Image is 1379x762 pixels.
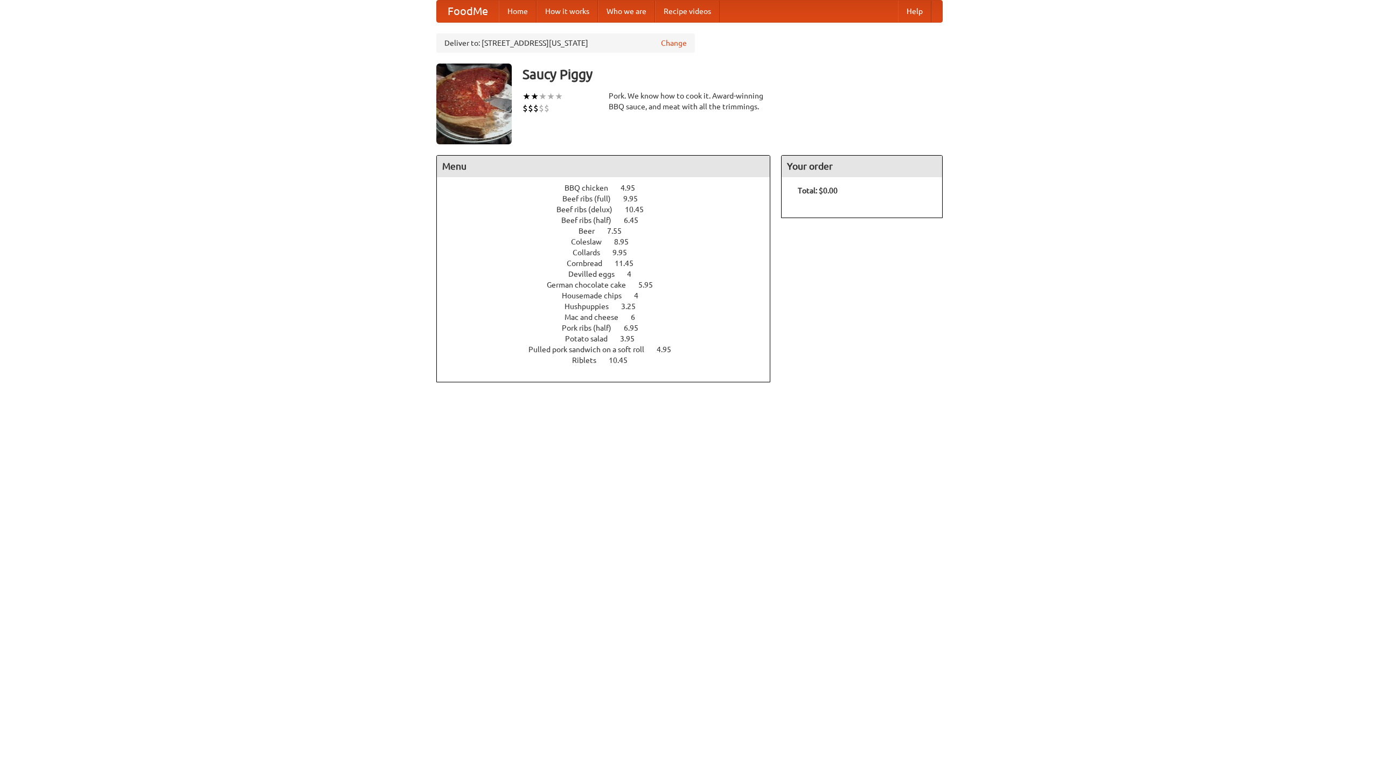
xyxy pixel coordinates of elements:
a: Help [898,1,931,22]
span: 4 [627,270,642,278]
a: Housemade chips 4 [562,291,658,300]
li: $ [523,102,528,114]
span: 5.95 [638,281,664,289]
a: German chocolate cake 5.95 [547,281,673,289]
li: ★ [547,90,555,102]
a: Beef ribs (delux) 10.45 [556,205,664,214]
span: 3.95 [620,334,645,343]
a: BBQ chicken 4.95 [565,184,655,192]
span: 4 [634,291,649,300]
span: 9.95 [612,248,638,257]
span: 6.95 [624,324,649,332]
span: Beef ribs (delux) [556,205,623,214]
a: How it works [537,1,598,22]
li: ★ [539,90,547,102]
a: Cornbread 11.45 [567,259,653,268]
b: Total: $0.00 [798,186,838,195]
a: Pork ribs (half) 6.95 [562,324,658,332]
span: Coleslaw [571,237,612,246]
li: $ [539,102,544,114]
a: Collards 9.95 [573,248,647,257]
span: Beer [579,227,605,235]
span: 7.55 [607,227,632,235]
span: Beef ribs (full) [562,194,622,203]
li: $ [528,102,533,114]
span: Mac and cheese [565,313,629,321]
span: 8.95 [614,237,639,246]
a: FoodMe [437,1,499,22]
span: 6.45 [624,216,649,225]
li: $ [544,102,549,114]
img: angular.jpg [436,64,512,144]
span: BBQ chicken [565,184,619,192]
span: German chocolate cake [547,281,637,289]
span: 4.95 [657,345,682,354]
a: Potato salad 3.95 [565,334,654,343]
li: ★ [531,90,539,102]
li: ★ [555,90,563,102]
span: 9.95 [623,194,649,203]
a: Recipe videos [655,1,720,22]
span: 11.45 [615,259,644,268]
span: Potato salad [565,334,618,343]
span: 6 [631,313,646,321]
a: Riblets 10.45 [572,356,647,365]
span: Pork ribs (half) [562,324,622,332]
div: Deliver to: [STREET_ADDRESS][US_STATE] [436,33,695,53]
span: 10.45 [609,356,638,365]
span: 4.95 [621,184,646,192]
a: Coleslaw 8.95 [571,237,649,246]
span: Housemade chips [562,291,632,300]
span: 10.45 [625,205,654,214]
h4: Menu [437,156,770,177]
a: Hushpuppies 3.25 [565,302,656,311]
li: ★ [523,90,531,102]
span: Collards [573,248,611,257]
a: Pulled pork sandwich on a soft roll 4.95 [528,345,691,354]
span: Riblets [572,356,607,365]
span: 3.25 [621,302,646,311]
a: Home [499,1,537,22]
a: Devilled eggs 4 [568,270,651,278]
a: Beef ribs (half) 6.45 [561,216,658,225]
span: Beef ribs (half) [561,216,622,225]
a: Change [661,38,687,48]
a: Beef ribs (full) 9.95 [562,194,658,203]
li: $ [533,102,539,114]
a: Beer 7.55 [579,227,642,235]
h3: Saucy Piggy [523,64,943,85]
span: Pulled pork sandwich on a soft roll [528,345,655,354]
a: Who we are [598,1,655,22]
h4: Your order [782,156,942,177]
span: Cornbread [567,259,613,268]
a: Mac and cheese 6 [565,313,655,321]
span: Hushpuppies [565,302,619,311]
span: Devilled eggs [568,270,625,278]
div: Pork. We know how to cook it. Award-winning BBQ sauce, and meat with all the trimmings. [609,90,770,112]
